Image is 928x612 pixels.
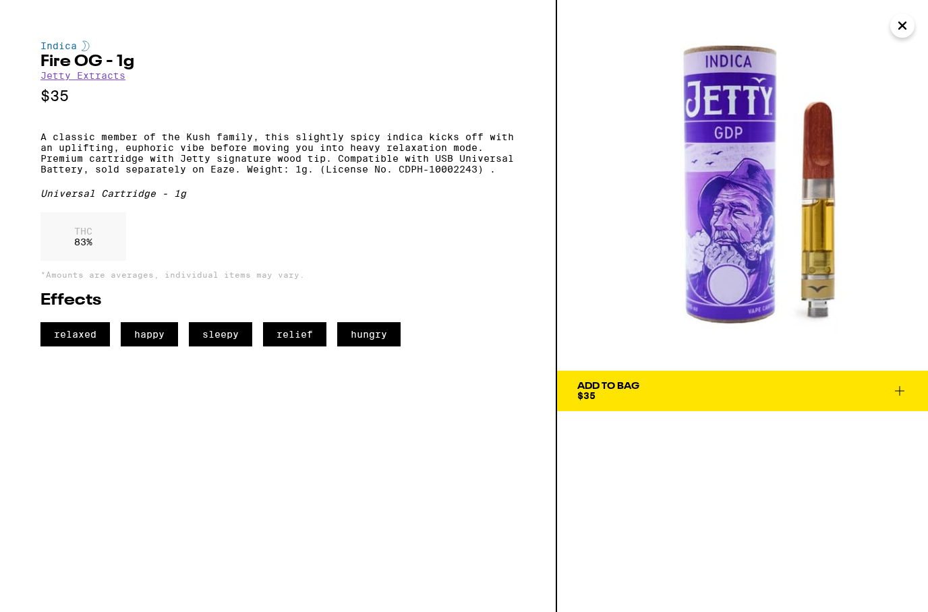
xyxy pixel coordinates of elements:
button: Add To Bag$35 [557,371,928,411]
span: $35 [577,390,596,401]
a: Jetty Extracts [40,70,125,81]
button: Close [890,13,915,38]
div: Add To Bag [577,381,639,391]
div: 83 % [40,212,126,261]
p: $35 [40,88,515,104]
span: relaxed [40,322,110,346]
div: Indica [40,40,515,51]
span: hungry [337,322,401,346]
h2: Fire OG - 1g [40,54,515,70]
img: indicaColor.svg [82,40,90,51]
p: *Amounts are averages, individual items may vary. [40,270,515,279]
h2: Effects [40,293,515,309]
span: sleepy [189,322,252,346]
span: relief [263,322,326,346]
span: happy [121,322,178,346]
div: Universal Cartridge - 1g [40,188,515,199]
p: THC [74,226,92,237]
p: A classic member of the Kush family, this slightly spicy indica kicks off with an uplifting, euph... [40,131,515,175]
